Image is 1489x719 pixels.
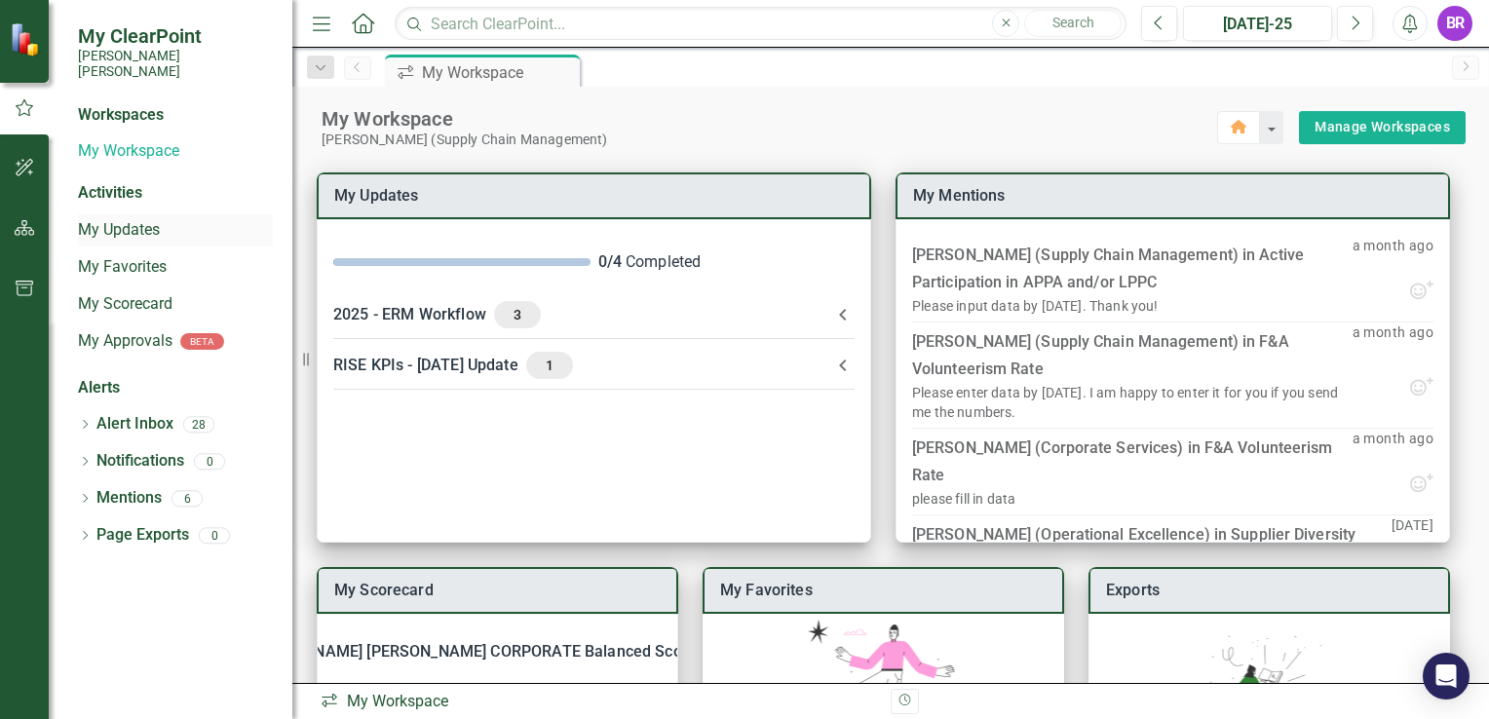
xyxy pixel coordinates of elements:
[334,581,434,599] a: My Scorecard
[322,132,1217,148] div: [PERSON_NAME] (Supply Chain Management)
[1353,322,1433,375] p: a month ago
[912,521,1392,576] div: [PERSON_NAME] (Operational Excellence) in
[912,242,1353,296] div: [PERSON_NAME] (Supply Chain Management) in
[912,383,1353,422] div: Please enter data by [DATE]. I am happy to enter it for you if you send me the numbers.
[78,182,273,205] div: Activities
[318,630,677,673] div: [PERSON_NAME] [PERSON_NAME] CORPORATE Balanced Scorecard
[502,306,533,323] span: 3
[1024,10,1122,37] button: Search
[912,296,1159,316] div: Please input data by [DATE]. Thank you!
[1052,15,1094,30] span: Search
[78,293,273,316] a: My Scorecard
[1353,236,1433,279] p: a month ago
[1106,581,1160,599] a: Exports
[1299,111,1466,144] div: split button
[96,413,173,435] a: Alert Inbox
[912,489,1015,509] div: please fill in data
[78,140,273,163] a: My Workspace
[912,435,1353,489] div: [PERSON_NAME] (Corporate Services) in
[96,487,162,510] a: Mentions
[183,416,214,433] div: 28
[913,186,1006,205] a: My Mentions
[78,48,273,80] small: [PERSON_NAME] [PERSON_NAME]
[1392,515,1433,578] p: [DATE]
[243,638,728,665] div: [PERSON_NAME] [PERSON_NAME] CORPORATE Balanced Scorecard
[1437,6,1472,41] button: BR
[598,251,856,274] div: Completed
[10,22,44,57] img: ClearPoint Strategy
[1423,653,1470,700] div: Open Intercom Messenger
[318,673,677,716] div: 2024 (Pilot) [PERSON_NAME] [PERSON_NAME] Corporate Scorecard
[172,490,203,507] div: 6
[180,333,224,350] div: BETA
[244,681,728,708] div: 2024 (Pilot) [PERSON_NAME] [PERSON_NAME] Corporate Scorecard
[912,328,1353,383] div: [PERSON_NAME] (Supply Chain Management) in
[333,352,831,379] div: RISE KPIs - [DATE] Update
[96,524,189,547] a: Page Exports
[199,527,230,544] div: 0
[720,581,813,599] a: My Favorites
[395,7,1126,41] input: Search ClearPoint...
[78,104,164,127] div: Workspaces
[78,256,273,279] a: My Favorites
[1299,111,1466,144] button: Manage Workspaces
[194,453,225,470] div: 0
[320,691,876,713] div: My Workspace
[1183,6,1332,41] button: [DATE]-25
[1190,13,1325,36] div: [DATE]-25
[78,24,273,48] span: My ClearPoint
[422,60,575,85] div: My Workspace
[78,377,273,399] div: Alerts
[318,340,870,391] div: RISE KPIs - [DATE] Update1
[334,186,419,205] a: My Updates
[78,330,172,353] a: My Approvals
[78,219,273,242] a: My Updates
[322,106,1217,132] div: My Workspace
[534,357,565,374] span: 1
[318,289,870,340] div: 2025 - ERM Workflow3
[1315,115,1450,139] a: Manage Workspaces
[598,251,622,274] div: 0 / 4
[96,450,184,473] a: Notifications
[1353,429,1433,472] p: a month ago
[333,301,831,328] div: 2025 - ERM Workflow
